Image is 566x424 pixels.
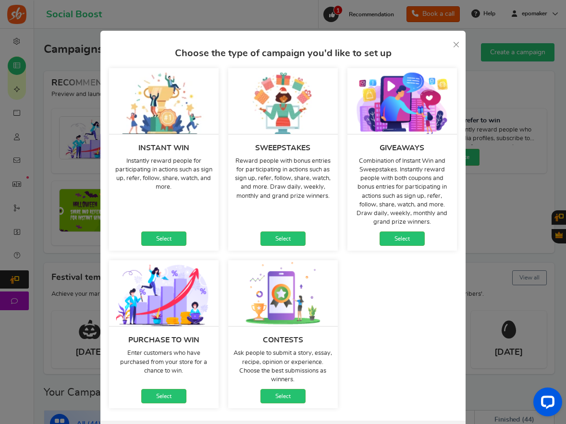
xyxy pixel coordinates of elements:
img: giveaways_v1.webp [347,68,457,134]
a: Select [260,231,306,246]
iframe: LiveChat chat widget [526,384,566,424]
p: Combination of Instant Win and Sweepstakes. Instantly reward people with both coupons and bonus e... [352,157,452,227]
img: sweepstakes_v1.webp [228,68,338,134]
a: Select [141,231,186,246]
a: Select [380,231,425,246]
a: Select [141,389,186,403]
a: Select [260,389,306,403]
p: Reward people with bonus entries for participating in actions such as sign up, refer, follow, sha... [233,157,333,201]
img: instant-win_v1.webp [109,68,219,134]
h4: Giveaways [380,144,424,152]
img: purchase_to_win_v1.webp [109,260,219,326]
h4: Instant win [138,144,189,152]
p: Instantly reward people for participating in actions such as sign up, refer, follow, share, watch... [114,157,214,192]
p: Ask people to submit a story, essay, recipe, opinion or experience. Choose the best submissions a... [233,349,333,384]
img: contests_v1.webp [228,260,338,326]
p: Enter customers who have purchased from your store for a chance to win. [114,349,214,376]
h4: Sweepstakes [255,144,310,152]
h4: Contests [263,336,303,344]
h4: Purchase to win [128,336,199,344]
h3: Choose the type of campaign you'd like to set up [104,48,462,59]
a: × [453,38,460,50]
